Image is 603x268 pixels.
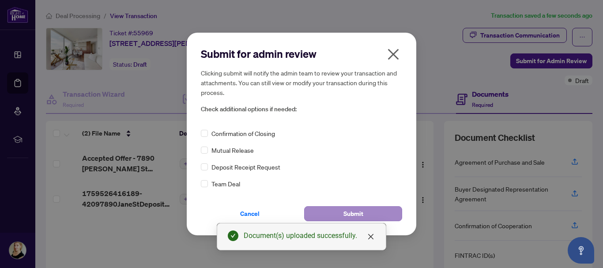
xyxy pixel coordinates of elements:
a: Close [366,232,376,242]
span: Confirmation of Closing [211,128,275,138]
h2: Submit for admin review [201,47,402,61]
span: Submit [343,207,363,221]
button: Cancel [201,206,299,221]
div: Document(s) uploaded successfully. [244,230,375,241]
span: close [386,47,400,61]
span: Mutual Release [211,145,254,155]
span: Team Deal [211,179,240,189]
span: close [367,233,374,240]
span: Check additional options if needed: [201,104,402,114]
span: Deposit Receipt Request [211,162,280,172]
span: Cancel [240,207,260,221]
button: Submit [304,206,402,221]
h5: Clicking submit will notify the admin team to review your transaction and attachments. You can st... [201,68,402,97]
span: check-circle [228,230,238,241]
button: Open asap [568,237,594,264]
